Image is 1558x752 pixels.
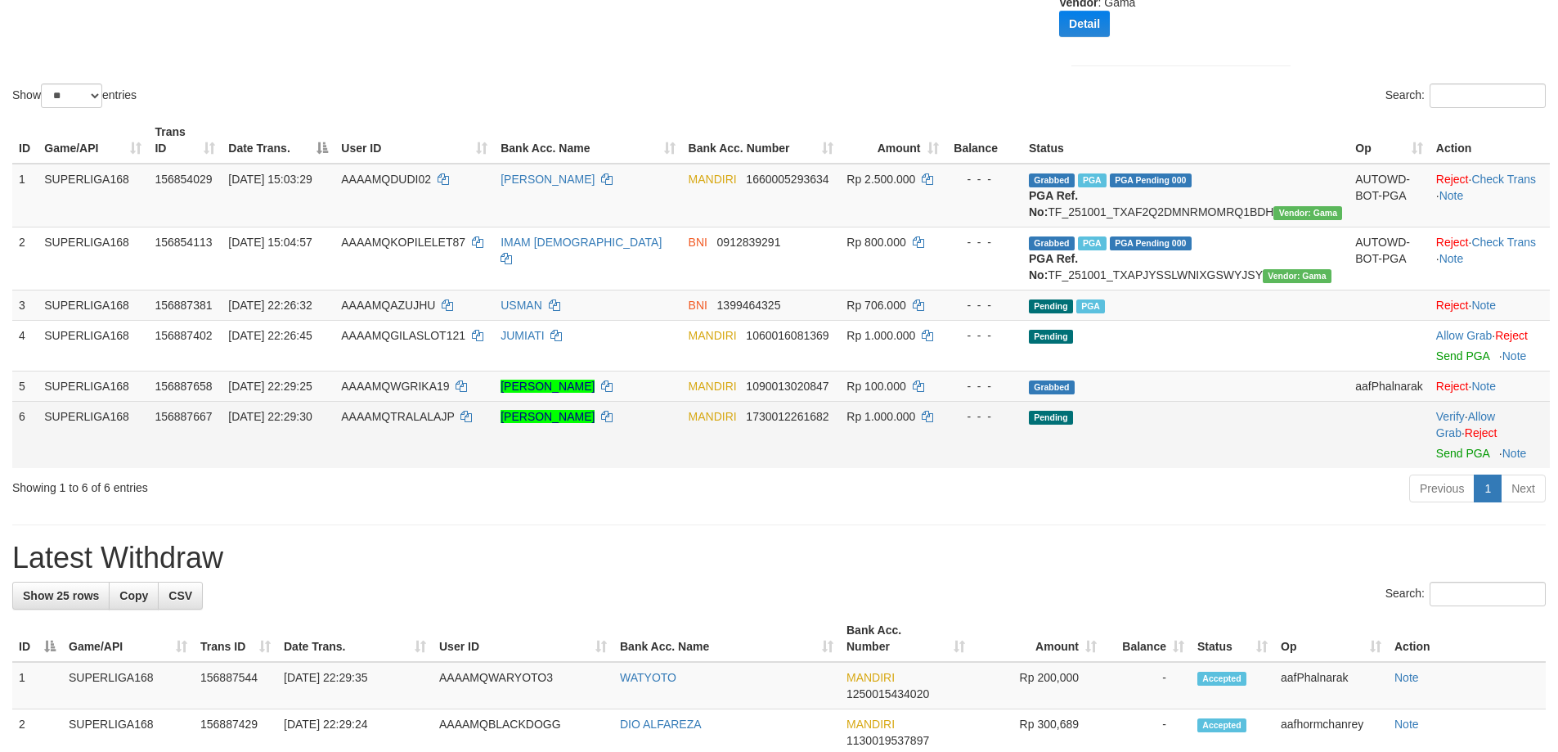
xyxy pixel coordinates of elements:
[846,236,905,249] span: Rp 800.000
[277,615,433,662] th: Date Trans.: activate to sort column ascending
[689,410,737,423] span: MANDIRI
[341,380,449,393] span: AAAAMQWGRIKA19
[23,589,99,602] span: Show 25 rows
[1394,718,1419,731] a: Note
[1349,371,1430,401] td: aafPhalnarak
[1029,411,1073,425] span: Pending
[155,410,212,423] span: 156887667
[1110,236,1192,250] span: PGA Pending
[689,299,707,312] span: BNI
[1273,206,1342,220] span: Vendor URL: https://trx31.1velocity.biz
[846,410,915,423] span: Rp 1.000.000
[228,173,312,186] span: [DATE] 15:03:29
[341,299,435,312] span: AAAAMQAZUJHU
[1029,381,1075,394] span: Grabbed
[952,171,1016,187] div: - - -
[1274,615,1388,662] th: Op: activate to sort column ascending
[38,401,148,468] td: SUPERLIGA168
[433,662,613,709] td: AAAAMQWARYOTO3
[12,227,38,290] td: 2
[1388,615,1546,662] th: Action
[746,380,828,393] span: Copy 1090013020847 to clipboard
[38,164,148,227] td: SUPERLIGA168
[494,117,681,164] th: Bank Acc. Name: activate to sort column ascending
[194,615,277,662] th: Trans ID: activate to sort column ascending
[972,615,1103,662] th: Amount: activate to sort column ascending
[1349,164,1430,227] td: AUTOWD-BOT-PGA
[38,320,148,371] td: SUPERLIGA168
[501,329,544,342] a: JUMIATI
[1436,329,1495,342] span: ·
[1436,329,1492,342] a: Allow Grab
[1430,401,1550,468] td: · ·
[341,236,465,249] span: AAAAMQKOPILELET87
[1110,173,1192,187] span: PGA Pending
[846,329,915,342] span: Rp 1.000.000
[1274,662,1388,709] td: aafPhalnarak
[1029,236,1075,250] span: Grabbed
[1436,380,1469,393] a: Reject
[620,671,676,684] a: WATYOTO
[689,380,737,393] span: MANDIRI
[1409,475,1475,502] a: Previous
[840,615,972,662] th: Bank Acc. Number: activate to sort column ascending
[1436,410,1495,439] span: ·
[38,117,148,164] th: Game/API: activate to sort column ascending
[717,236,781,249] span: Copy 0912839291 to clipboard
[1022,227,1349,290] td: TF_251001_TXAPJYSSLWNIXGSWYJSY
[12,320,38,371] td: 4
[433,615,613,662] th: User ID: activate to sort column ascending
[846,734,929,747] span: Copy 1130019537897 to clipboard
[501,299,542,312] a: USMAN
[228,380,312,393] span: [DATE] 22:29:25
[155,329,212,342] span: 156887402
[1436,299,1469,312] a: Reject
[334,117,494,164] th: User ID: activate to sort column ascending
[1191,615,1274,662] th: Status: activate to sort column ascending
[119,589,148,602] span: Copy
[228,236,312,249] span: [DATE] 15:04:57
[1430,371,1550,401] td: ·
[228,299,312,312] span: [DATE] 22:26:32
[12,473,637,496] div: Showing 1 to 6 of 6 entries
[613,615,840,662] th: Bank Acc. Name: activate to sort column ascending
[1078,236,1107,250] span: Marked by aafchhiseyha
[194,662,277,709] td: 156887544
[1029,189,1078,218] b: PGA Ref. No:
[1349,227,1430,290] td: AUTOWD-BOT-PGA
[501,173,595,186] a: [PERSON_NAME]
[158,582,203,610] a: CSV
[1430,290,1550,320] td: ·
[1103,662,1191,709] td: -
[620,718,702,731] a: DIO ALFAREZA
[1059,11,1110,37] button: Detail
[1430,117,1550,164] th: Action
[746,173,828,186] span: Copy 1660005293634 to clipboard
[38,227,148,290] td: SUPERLIGA168
[1029,252,1078,281] b: PGA Ref. No:
[1385,83,1546,108] label: Search:
[155,380,212,393] span: 156887658
[846,380,905,393] span: Rp 100.000
[846,718,895,731] span: MANDIRI
[501,236,662,249] a: IMAM [DEMOGRAPHIC_DATA]
[38,371,148,401] td: SUPERLIGA168
[277,662,433,709] td: [DATE] 22:29:35
[1263,269,1331,283] span: Vendor URL: https://trx31.1velocity.biz
[1436,410,1495,439] a: Allow Grab
[689,329,737,342] span: MANDIRI
[746,329,828,342] span: Copy 1060016081369 to clipboard
[1430,320,1550,371] td: ·
[12,164,38,227] td: 1
[952,327,1016,344] div: - - -
[689,173,737,186] span: MANDIRI
[1430,164,1550,227] td: · ·
[12,83,137,108] label: Show entries
[717,299,781,312] span: Copy 1399464325 to clipboard
[1465,426,1497,439] a: Reject
[1394,671,1419,684] a: Note
[1502,447,1527,460] a: Note
[12,662,62,709] td: 1
[38,290,148,320] td: SUPERLIGA168
[155,173,212,186] span: 156854029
